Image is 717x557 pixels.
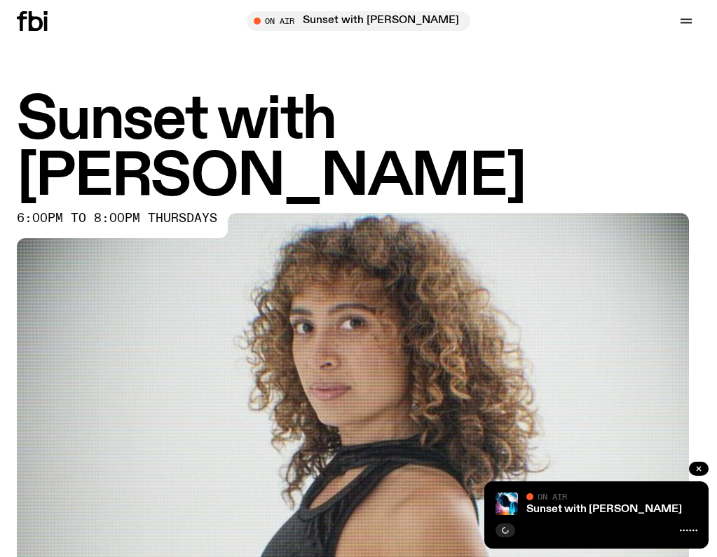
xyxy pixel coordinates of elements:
[17,92,700,206] h1: Sunset with [PERSON_NAME]
[496,493,518,515] img: Simon Caldwell stands side on, looking downwards. He has headphones on. Behind him is a brightly ...
[526,504,682,515] a: Sunset with [PERSON_NAME]
[538,492,567,501] span: On Air
[247,11,470,31] button: On AirSunset with [PERSON_NAME]
[17,213,217,224] span: 6:00pm to 8:00pm thursdays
